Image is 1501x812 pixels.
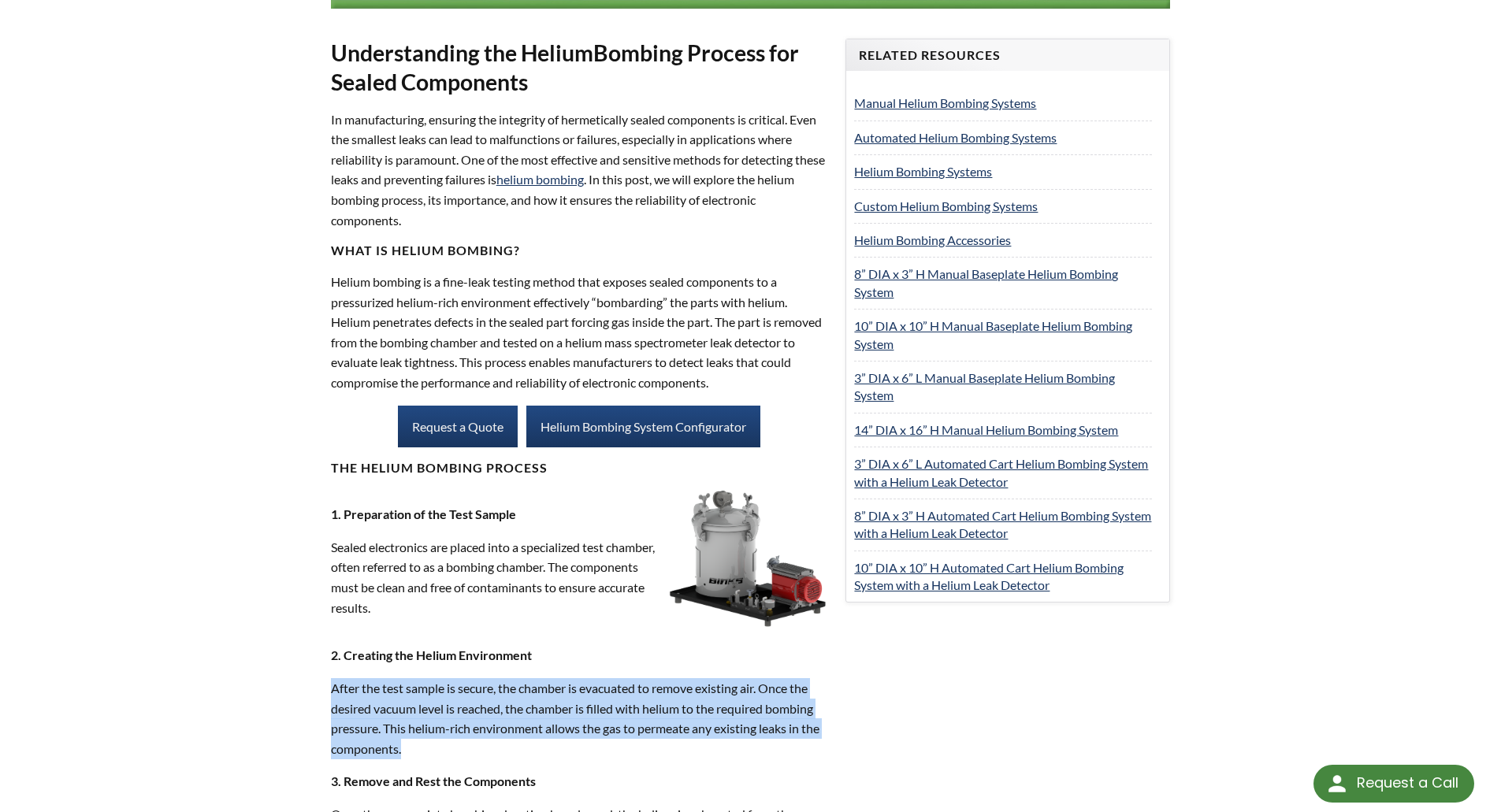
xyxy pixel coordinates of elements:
[854,95,1036,110] a: Manual Helium Bombing Systems
[1325,771,1350,796] img: round button
[854,232,1011,247] a: Helium Bombing Accessories
[854,370,1115,402] a: 3” DIA x 6” L Manual Baseplate Helium Bombing System
[854,130,1057,145] a: Automated Helium Bombing Systems
[854,266,1118,298] a: 8” DIA x 3” H Manual Baseplate Helium Bombing System
[669,489,827,628] img: LBS1010-LDBX-1_%281%29.png
[331,537,662,617] p: Sealed electronics are placed into a specialized test chamber, often referred to as a bombing cha...
[331,39,799,95] strong: Bombing Process for Sealed Components
[859,47,1157,64] h4: Related Resources
[1357,765,1458,801] div: Request a Call
[854,198,1038,213] a: Custom Helium Bombing Systems
[331,272,827,393] p: Helium bombing is a fine-leak testing method that exposes sealed components to a pressurized heli...
[331,109,827,231] p: In manufacturing, ensuring the integrity of hermetically sealed components is critical. Even the ...
[854,456,1148,488] a: 3” DIA x 6” L Automated Cart Helium Bombing System with a Helium Leak Detector
[331,506,516,521] strong: 1. Preparation of the Test Sample
[854,422,1118,437] a: 14” DIA x 16” H Manual Helium Bombing System
[331,678,827,758] p: After the test sample is secure, the chamber is evacuated to remove existing air. Once the desire...
[331,243,520,258] strong: What is Helium Bombing?
[854,508,1151,540] a: 8” DIA x 3” H Automated Cart Helium Bombing System with a Helium Leak Detector
[854,560,1124,592] a: 10” DIA x 10” H Automated Cart Helium Bombing System with a Helium Leak Detector
[331,39,593,66] strong: Understanding the Helium
[526,406,760,448] a: Helium Bombing System Configurator
[331,460,548,475] strong: The Helium Bombing Process
[1313,765,1474,803] div: Request a Call
[398,406,518,448] a: Request a Quote
[854,164,992,179] a: Helium Bombing Systems
[331,647,532,662] strong: 2. Creating the Helium Environment
[331,773,536,788] strong: 3. Remove and Rest the Components
[496,172,584,187] a: helium bombing
[854,318,1132,350] a: 10” DIA x 10” H Manual Baseplate Helium Bombing System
